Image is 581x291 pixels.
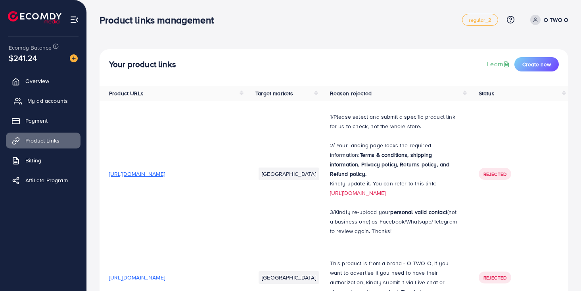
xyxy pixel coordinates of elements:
p: 3/ [330,207,460,236]
span: Product URLs [109,89,144,97]
iframe: Chat [547,255,575,285]
a: Product Links [6,133,81,148]
span: Product Links [25,137,59,145]
a: My ad accounts [6,93,81,109]
span: Rejected [483,274,506,281]
span: Billing [25,156,41,164]
img: image [70,54,78,62]
span: 2/ Your landing page lacks the required information: [330,141,431,159]
a: Payment [6,113,81,129]
span: Payment [25,117,48,125]
button: Create new [514,57,559,71]
strong: Terms & conditions, shipping information, Privacy policy, Returns policy, and Refund policy. [330,151,450,178]
a: O TWO O [527,15,568,25]
a: Affiliate Program [6,172,81,188]
p: O TWO O [544,15,568,25]
span: Affiliate Program [25,176,68,184]
strong: personal valid contact [390,208,447,216]
h4: Your product links [109,60,176,69]
span: Create new [522,60,551,68]
span: Reason rejected [330,89,372,97]
img: logo [8,11,61,23]
span: $241.24 [9,52,37,64]
a: Billing [6,152,81,168]
p: 1/ [330,112,460,131]
span: Please select and submit a specific product link for us to check, not the whole store. [330,113,455,130]
li: [GEOGRAPHIC_DATA] [259,168,319,180]
a: Overview [6,73,81,89]
span: Overview [25,77,49,85]
span: Ecomdy Balance [9,44,52,52]
span: [URL][DOMAIN_NAME] [109,274,165,281]
span: regular_2 [469,17,491,23]
span: [URL][DOMAIN_NAME] [109,170,165,178]
a: [URL][DOMAIN_NAME] [330,189,386,197]
a: Learn [487,60,511,69]
li: [GEOGRAPHIC_DATA] [259,271,319,284]
img: menu [70,15,79,24]
span: My ad accounts [27,97,68,105]
h3: Product links management [100,14,220,26]
span: Kindly update it. You can refer to this link: [330,179,436,187]
span: Rejected [483,171,506,177]
span: (not a business one) as Facebook/Whatsapp/Telegram to review again. Thanks! [330,208,457,235]
a: regular_2 [462,14,498,26]
span: Status [479,89,495,97]
span: Target markets [255,89,293,97]
span: Kindly re-upload your [335,208,390,216]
